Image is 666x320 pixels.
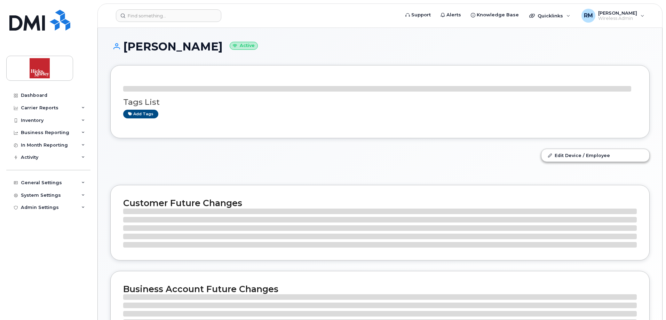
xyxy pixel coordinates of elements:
h2: Business Account Future Changes [123,284,637,294]
h1: [PERSON_NAME] [110,40,650,53]
a: Edit Device / Employee [541,149,649,162]
small: Active [230,42,258,50]
a: Add tags [123,110,158,118]
h3: Tags List [123,98,637,107]
h2: Customer Future Changes [123,198,637,208]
